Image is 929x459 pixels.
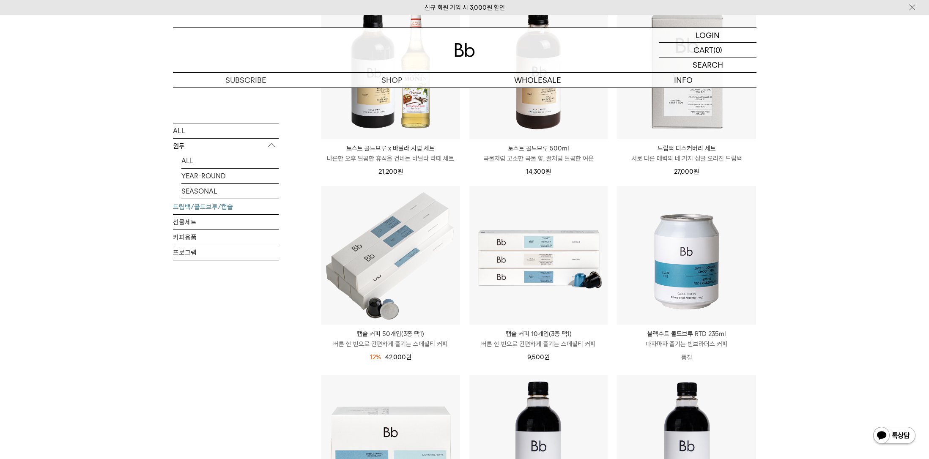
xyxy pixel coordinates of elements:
[173,229,279,244] a: 커피용품
[425,4,505,11] a: 신규 회원 가입 시 3,000원 할인
[321,329,460,349] a: 캡슐 커피 50개입(3종 택1) 버튼 한 번으로 간편하게 즐기는 스페셜티 커피
[173,199,279,214] a: 드립백/콜드브루/캡슐
[696,28,720,42] p: LOGIN
[321,143,460,153] p: 토스트 콜드브루 x 바닐라 시럽 세트
[173,73,319,87] a: SUBSCRIBE
[397,168,403,175] span: 원
[693,57,723,72] p: SEARCH
[617,186,756,325] img: 블랙수트 콜드브루 RTD 235ml
[321,143,460,164] a: 토스트 콜드브루 x 바닐라 시럽 세트 나른한 오후 달콤한 휴식을 건네는 바닐라 라떼 세트
[321,186,460,325] img: 캡슐 커피 50개입(3종 택1)
[469,143,608,164] a: 토스트 콜드브루 500ml 곡물처럼 고소한 곡물 향, 꿀처럼 달콤한 여운
[713,43,722,57] p: (0)
[370,352,381,362] div: 12%
[469,329,608,349] a: 캡슐 커피 10개입(3종 택1) 버튼 한 번으로 간편하게 즐기는 스페셜티 커피
[181,153,279,168] a: ALL
[469,186,608,325] img: 캡슐 커피 10개입(3종 택1)
[544,353,550,361] span: 원
[378,168,403,175] span: 21,200
[173,245,279,260] a: 프로그램
[406,353,411,361] span: 원
[617,153,756,164] p: 서로 다른 매력의 네 가지 싱글 오리진 드립백
[617,143,756,153] p: 드립백 디스커버리 세트
[872,426,916,446] img: 카카오톡 채널 1:1 채팅 버튼
[321,329,460,339] p: 캡슐 커피 50개입(3종 택1)
[693,43,713,57] p: CART
[617,329,756,339] p: 블랙수트 콜드브루 RTD 235ml
[181,183,279,198] a: SEASONAL
[617,349,756,366] p: 품절
[674,168,699,175] span: 27,000
[527,353,550,361] span: 9,500
[469,329,608,339] p: 캡슐 커피 10개입(3종 택1)
[617,329,756,349] a: 블랙수트 콜드브루 RTD 235ml 따자마자 즐기는 빈브라더스 커피
[611,73,756,87] p: INFO
[469,143,608,153] p: 토스트 콜드브루 500ml
[455,43,475,57] img: 로고
[469,153,608,164] p: 곡물처럼 고소한 곡물 향, 꿀처럼 달콤한 여운
[173,123,279,138] a: ALL
[693,168,699,175] span: 원
[181,168,279,183] a: YEAR-ROUND
[321,153,460,164] p: 나른한 오후 달콤한 휴식을 건네는 바닐라 라떼 세트
[465,73,611,87] p: WHOLESALE
[617,143,756,164] a: 드립백 디스커버리 세트 서로 다른 매력의 네 가지 싱글 오리진 드립백
[545,168,551,175] span: 원
[526,168,551,175] span: 14,300
[385,353,411,361] span: 42,000
[319,73,465,87] a: SHOP
[173,214,279,229] a: 선물세트
[659,28,756,43] a: LOGIN
[173,138,279,153] p: 원두
[321,339,460,349] p: 버튼 한 번으로 간편하게 즐기는 스페셜티 커피
[617,339,756,349] p: 따자마자 즐기는 빈브라더스 커피
[469,339,608,349] p: 버튼 한 번으로 간편하게 즐기는 스페셜티 커피
[659,43,756,57] a: CART (0)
